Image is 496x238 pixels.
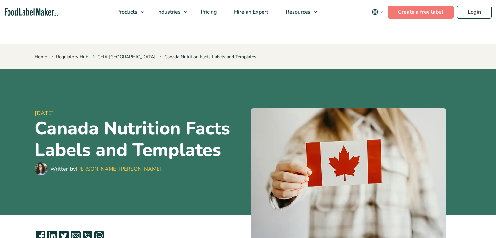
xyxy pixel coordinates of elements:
[114,8,138,16] span: Products
[35,118,246,161] h1: Canada Nutrition Facts Labels and Templates
[457,6,492,19] a: Login
[155,8,181,16] span: Industries
[199,8,218,16] span: Pricing
[232,8,269,16] span: Hire an Expert
[56,54,88,60] a: Regulatory Hub
[284,8,311,16] span: Resources
[158,54,256,60] span: Canada Nutrition Facts Labels and Templates
[388,6,454,19] a: Create a free label
[35,54,47,60] a: Home
[50,165,161,173] div: Written by
[98,54,155,60] a: CFIA [GEOGRAPHIC_DATA]
[76,165,161,172] a: [PERSON_NAME] [PERSON_NAME]
[35,109,246,118] span: [DATE]
[35,162,48,175] img: Maria Abi Hanna - Food Label Maker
